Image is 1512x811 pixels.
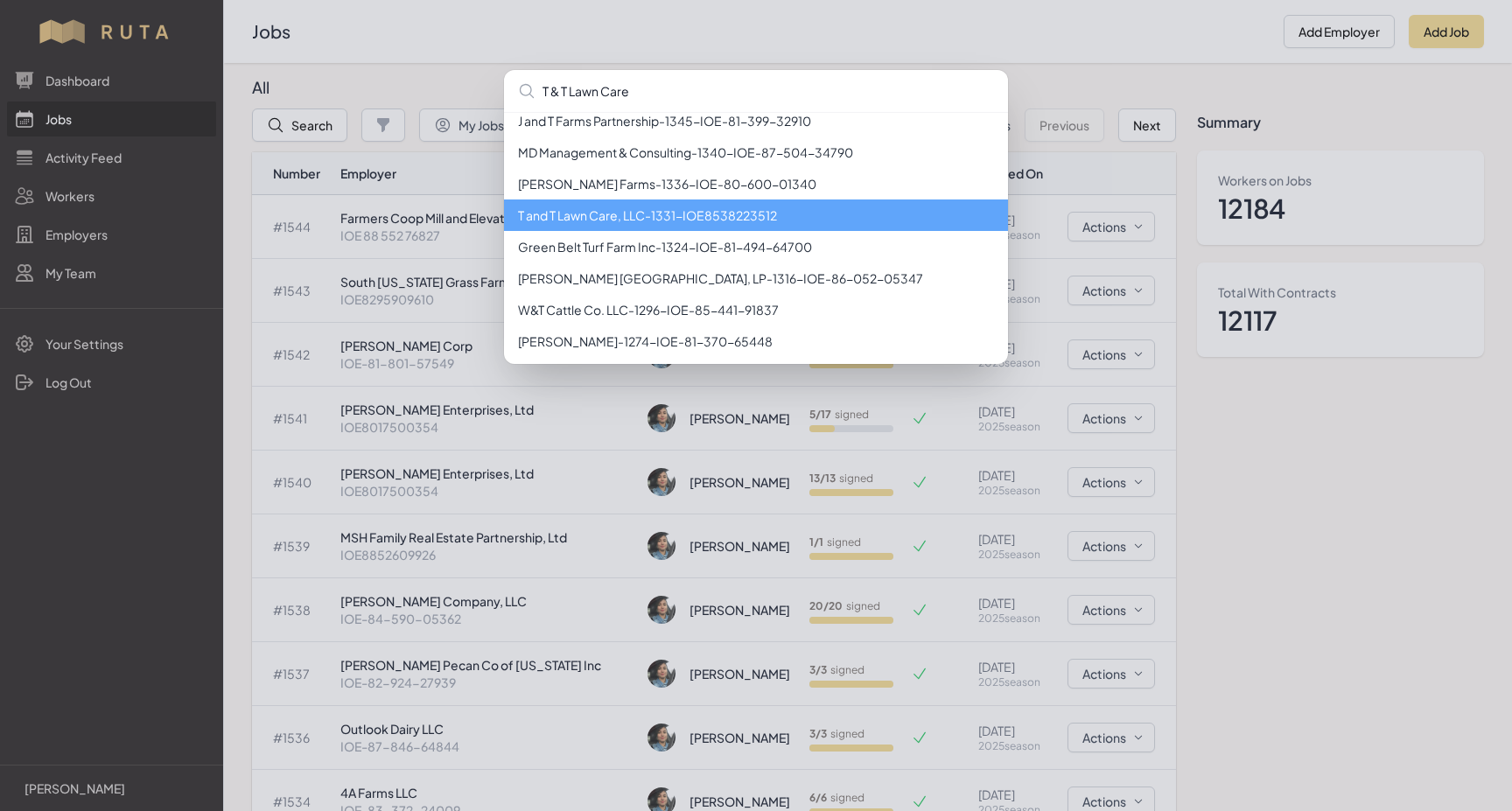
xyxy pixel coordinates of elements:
li: Green Belt Turf Farm Inc - 1324 - IOE-81-494-64700 [504,231,1008,262]
li: [PERSON_NAME] Farms - 1336 - IOE-80-600-01340 [504,168,1008,199]
li: [PERSON_NAME] - 1274 - IOE-81-370-65448 [504,325,1008,357]
li: W&T Cattle Co. LLC - 1296 - IOE-85-441-91837 [504,294,1008,325]
input: Search... [504,70,1008,112]
li: J and T Farms Partnership - 1345 - IOE-81-399-32910 [504,105,1008,136]
li: T and T Lawn Care, LLC - 1331 - IOE8538223512 [504,199,1008,231]
li: [PERSON_NAME] [GEOGRAPHIC_DATA], LP - 1316 - IOE-86-052-05347 [504,262,1008,294]
li: MD Management & Consulting - 1340 - IOE-87-504-34790 [504,136,1008,168]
